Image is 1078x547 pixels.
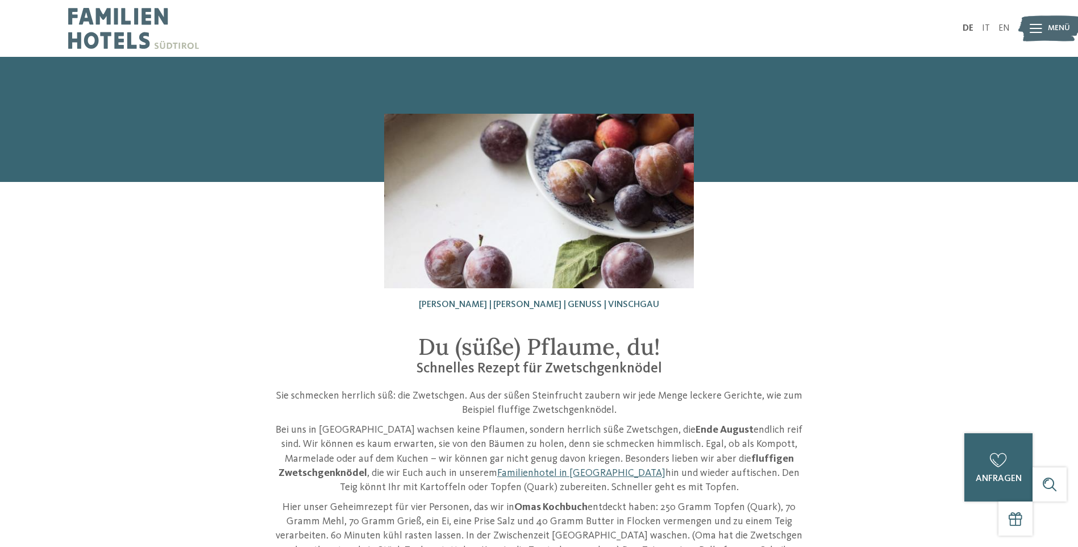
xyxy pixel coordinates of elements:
[497,468,665,478] a: Familienhotel in [GEOGRAPHIC_DATA]
[269,423,809,495] p: Bei uns in [GEOGRAPHIC_DATA] wachsen keine Pflaumen, sondern herrlich süße Zwetschgen, die endlic...
[384,114,694,288] img: Unser Rezept für Zwetschgenknödel
[976,474,1022,483] span: anfragen
[418,332,660,361] span: Du (süße) Pflaume, du!
[696,425,754,435] strong: Ende August
[514,502,588,512] strong: Omas Kochbuch
[982,24,990,33] a: IT
[1048,23,1070,34] span: Menü
[278,454,794,478] strong: fluffigen Zwetschgenknödel
[963,24,973,33] a: DE
[964,433,1033,502] a: anfragen
[417,362,662,376] span: Schnelles Rezept für Zwetschgenknödel
[419,300,659,309] span: [PERSON_NAME] | [PERSON_NAME] | Genuss | Vinschgau
[269,389,809,417] p: Sie schmecken herrlich süß: die Zwetschgen. Aus der süßen Steinfrucht zaubern wir jede Menge leck...
[998,24,1010,33] a: EN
